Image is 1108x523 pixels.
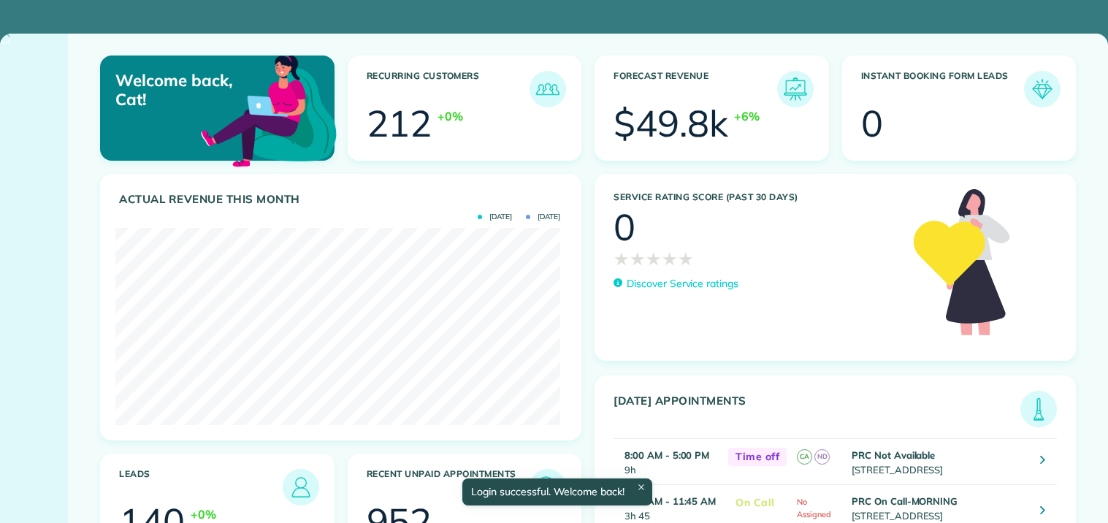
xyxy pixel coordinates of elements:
[814,449,830,465] span: ND
[678,245,694,272] span: ★
[662,245,678,272] span: ★
[646,245,662,272] span: ★
[614,209,635,245] div: 0
[630,245,646,272] span: ★
[286,473,316,502] img: icon_leads-1bed01f49abd5b7fead27621c3d59655bb73ed531f8eeb49469d10e621d6b896.png
[848,439,1029,485] td: [STREET_ADDRESS]
[191,505,216,523] div: +0%
[734,107,760,125] div: +6%
[614,245,630,272] span: ★
[1028,75,1057,104] img: icon_form_leads-04211a6a04a5b2264e4ee56bc0799ec3eb69b7e499cbb523a139df1d13a81ae0.png
[852,449,935,461] strong: PRC Not Available
[614,439,721,485] td: 9h
[533,473,562,502] img: icon_unpaid_appointments-47b8ce3997adf2238b356f14209ab4cced10bd1f174958f3ca8f1d0dd7fffeee.png
[861,105,883,142] div: 0
[614,105,728,142] div: $49.8k
[624,495,716,507] strong: 8:00 AM - 11:45 AM
[614,71,777,107] h3: Forecast Revenue
[614,394,1020,427] h3: [DATE] Appointments
[728,494,782,512] span: On Call
[462,478,652,505] div: Login successful. Welcome back!
[367,71,530,107] h3: Recurring Customers
[614,276,738,291] a: Discover Service ratings
[1024,394,1053,424] img: icon_todays_appointments-901f7ab196bb0bea1936b74009e4eb5ffbc2d2711fa7634e0d609ed5ef32b18b.png
[478,213,512,221] span: [DATE]
[119,193,566,206] h3: Actual Revenue this month
[198,39,340,180] img: dashboard_welcome-42a62b7d889689a78055ac9021e634bf52bae3f8056760290aed330b23ab8690.png
[861,71,1025,107] h3: Instant Booking Form Leads
[624,449,709,461] strong: 8:00 AM - 5:00 PM
[781,75,810,104] img: icon_forecast_revenue-8c13a41c7ed35a8dcfafea3cbb826a0462acb37728057bba2d056411b612bbbe.png
[533,75,562,104] img: icon_recurring_customers-cf858462ba22bcd05b5a5880d41d6543d210077de5bb9ebc9590e49fd87d84ed.png
[367,469,530,505] h3: Recent unpaid appointments
[627,276,738,291] p: Discover Service ratings
[115,71,258,110] p: Welcome back, Cat!
[119,469,283,505] h3: Leads
[367,105,432,142] div: 212
[797,449,812,465] span: CA
[728,448,787,466] span: Time off
[438,107,463,125] div: +0%
[852,495,958,507] strong: PRC On Call-MORNING
[614,192,899,202] h3: Service Rating score (past 30 days)
[526,213,560,221] span: [DATE]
